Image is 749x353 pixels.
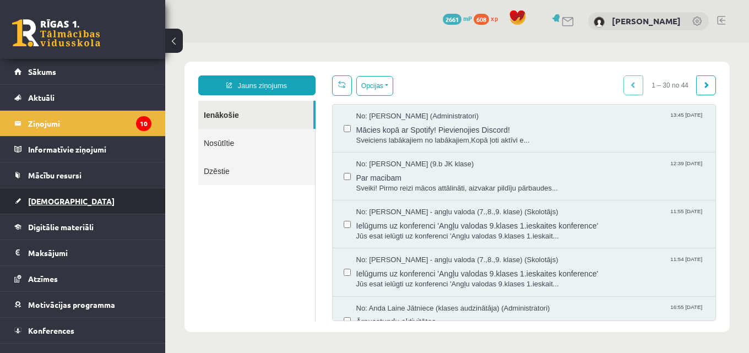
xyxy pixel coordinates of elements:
[136,116,151,131] i: 10
[28,170,82,180] span: Mācību resursi
[191,271,540,285] span: Ārpusstundu aktivitātes
[191,189,540,199] span: Jūs esat ielūgti uz konferenci 'Angļu valodas 9.klases 1.ieskait...
[14,266,151,291] a: Atzīmes
[191,93,540,104] span: Sveiciens labākajiem no labākajiem,Kopā ļoti aktīvi e...
[28,325,74,335] span: Konferences
[12,19,100,47] a: Rīgas 1. Tālmācības vidusskola
[191,261,385,271] span: No: Anda Laine Jātniece (klases audzinātāja) (Administratori)
[14,162,151,188] a: Mācību resursi
[474,14,489,25] span: 608
[191,117,540,151] a: No: [PERSON_NAME] (9.b JK klase) 12:39 [DATE] Par macibam Sveiki! Pirmo reizi mācos attālināti, a...
[33,115,150,143] a: Dzēstie
[191,213,393,223] span: No: [PERSON_NAME] - angļu valoda (7.,8.,9. klase) (Skolotājs)
[28,222,94,232] span: Digitālie materiāli
[14,240,151,265] a: Maksājumi
[28,137,151,162] legend: Informatīvie ziņojumi
[191,237,540,247] span: Jūs esat ielūgti uz konferenci 'Angļu valodas 9.klases 1.ieskait...
[491,14,498,23] span: xp
[191,117,309,127] span: No: [PERSON_NAME] (9.b JK klase)
[191,34,228,53] button: Opcijas
[28,196,115,206] span: [DEMOGRAPHIC_DATA]
[191,127,540,141] span: Par macibam
[612,15,681,26] a: [PERSON_NAME]
[14,292,151,317] a: Motivācijas programma
[191,141,540,151] span: Sveiki! Pirmo reizi mācos attālināti, aizvakar pildīju pārbaudes...
[503,261,539,269] span: 16:55 [DATE]
[28,240,151,265] legend: Maksājumi
[443,14,462,25] span: 2661
[33,86,150,115] a: Nosūtītie
[474,14,503,23] a: 608 xp
[14,137,151,162] a: Informatīvie ziņojumi
[503,69,539,77] span: 13:45 [DATE]
[191,79,540,93] span: Mācies kopā ar Spotify! Pievienojies Discord!
[478,33,531,53] span: 1 – 30 no 44
[191,213,540,247] a: No: [PERSON_NAME] - angļu valoda (7.,8.,9. klase) (Skolotājs) 11:54 [DATE] Ielūgums uz konferenci...
[33,58,148,86] a: Ienākošie
[14,59,151,84] a: Sākums
[33,33,150,53] a: Jauns ziņojums
[594,17,605,28] img: Deniss Valantavičs
[28,274,58,284] span: Atzīmes
[28,111,151,136] legend: Ziņojumi
[14,188,151,214] a: [DEMOGRAPHIC_DATA]
[28,93,55,102] span: Aktuāli
[503,117,539,125] span: 12:39 [DATE]
[191,69,314,79] span: No: [PERSON_NAME] (Administratori)
[191,175,540,189] span: Ielūgums uz konferenci 'Angļu valodas 9.klases 1.ieskaites konference'
[191,69,540,103] a: No: [PERSON_NAME] (Administratori) 13:45 [DATE] Mācies kopā ar Spotify! Pievienojies Discord! Sve...
[14,85,151,110] a: Aktuāli
[28,67,56,77] span: Sākums
[463,14,472,23] span: mP
[191,165,540,199] a: No: [PERSON_NAME] - angļu valoda (7.,8.,9. klase) (Skolotājs) 11:55 [DATE] Ielūgums uz konferenci...
[28,300,115,309] span: Motivācijas programma
[443,14,472,23] a: 2661 mP
[503,165,539,173] span: 11:55 [DATE]
[14,214,151,240] a: Digitālie materiāli
[191,261,540,295] a: No: Anda Laine Jātniece (klases audzinātāja) (Administratori) 16:55 [DATE] Ārpusstundu aktivitātes
[191,165,393,175] span: No: [PERSON_NAME] - angļu valoda (7.,8.,9. klase) (Skolotājs)
[14,111,151,136] a: Ziņojumi10
[503,213,539,221] span: 11:54 [DATE]
[191,223,540,237] span: Ielūgums uz konferenci 'Angļu valodas 9.klases 1.ieskaites konference'
[14,318,151,343] a: Konferences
